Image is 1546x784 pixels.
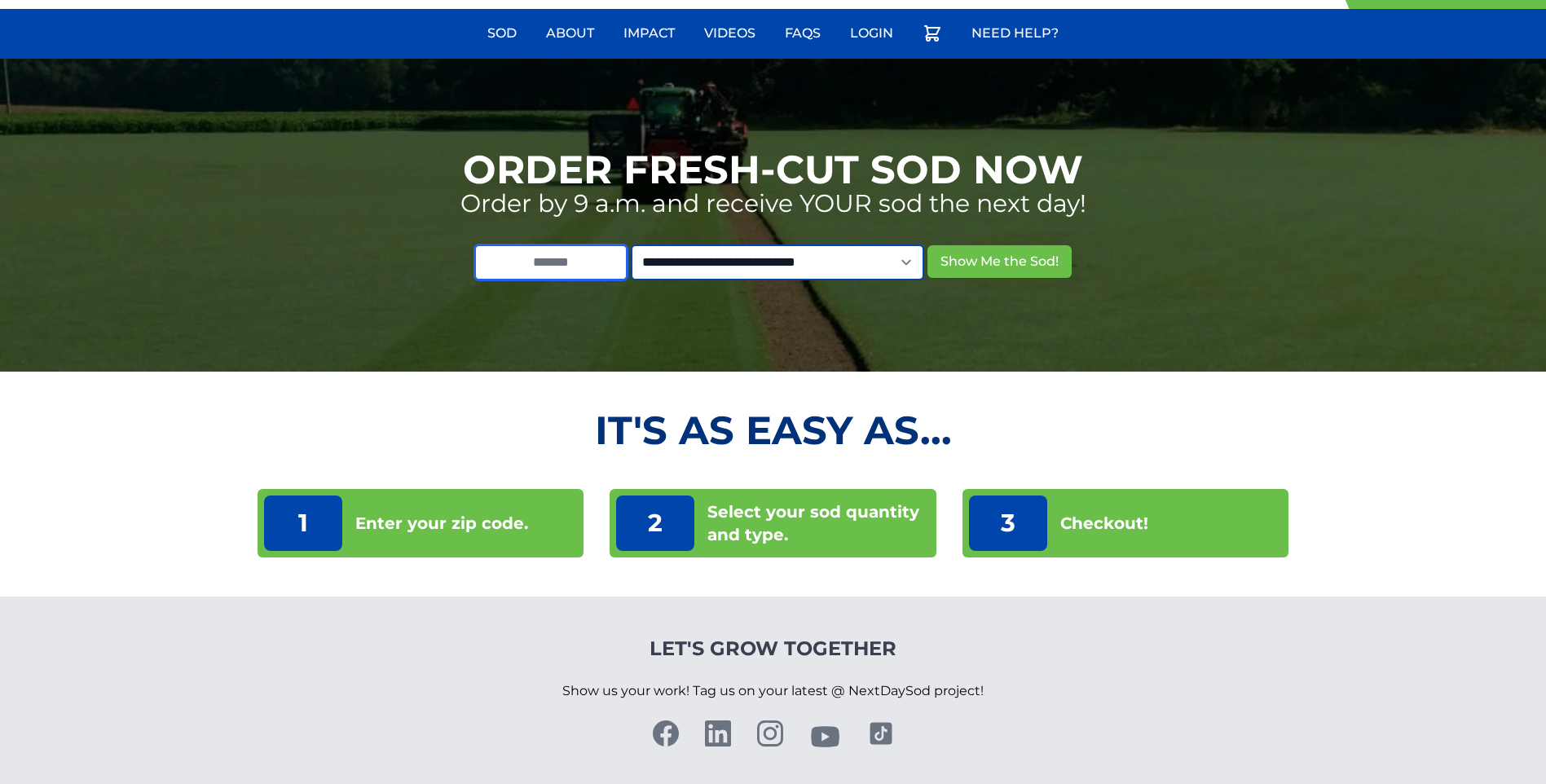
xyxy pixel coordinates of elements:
[707,500,929,546] p: Select your sod quantity and type.
[927,245,1072,278] button: Show Me the Sod!
[969,496,1047,551] p: 3
[1060,512,1148,535] p: Checkout!
[840,14,903,53] a: Login
[962,14,1068,53] a: Need Help?
[264,496,342,551] p: 1
[562,636,984,662] h4: Let's Grow Together
[536,14,604,53] a: About
[258,411,1288,450] h2: It's as Easy As...
[355,512,528,535] p: Enter your zip code.
[614,14,685,53] a: Impact
[562,662,984,720] p: Show us your work! Tag us on your latest @ NextDaySod project!
[616,496,694,551] p: 2
[460,189,1086,218] p: Order by 9 a.m. and receive YOUR sod the next day!
[478,14,526,53] a: Sod
[694,14,765,53] a: Videos
[463,150,1083,189] h1: Order Fresh-Cut Sod Now
[775,14,830,53] a: FAQs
